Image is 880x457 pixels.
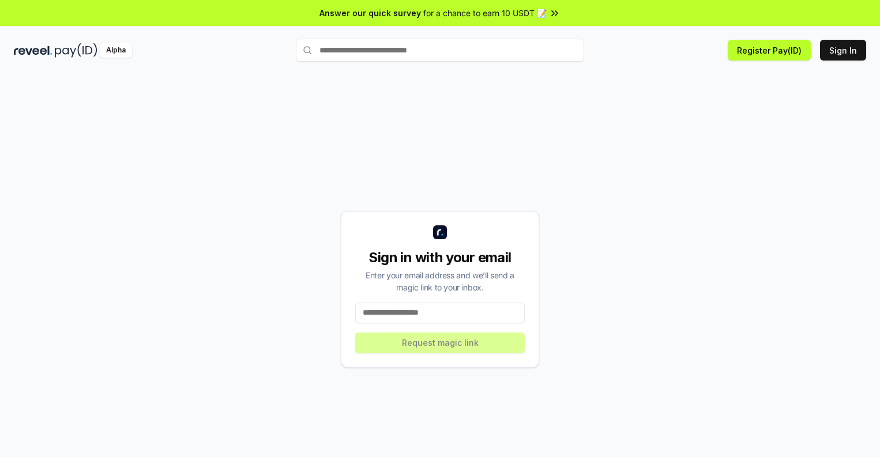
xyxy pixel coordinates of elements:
img: reveel_dark [14,43,52,58]
span: Answer our quick survey [319,7,421,19]
button: Register Pay(ID) [728,40,811,61]
span: for a chance to earn 10 USDT 📝 [423,7,547,19]
div: Enter your email address and we’ll send a magic link to your inbox. [355,269,525,293]
button: Sign In [820,40,866,61]
div: Sign in with your email [355,248,525,267]
img: logo_small [433,225,447,239]
img: pay_id [55,43,97,58]
div: Alpha [100,43,132,58]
